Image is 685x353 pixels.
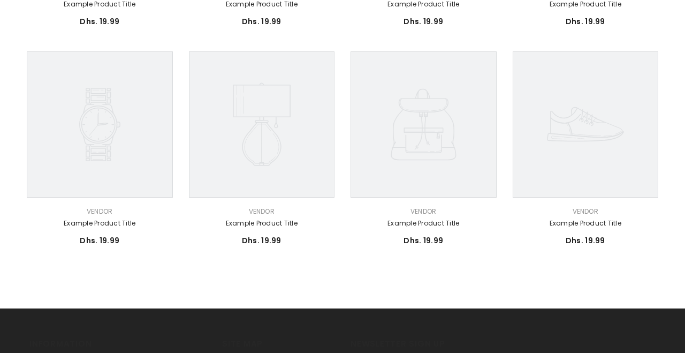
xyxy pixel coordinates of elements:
span: Dhs. 19.99 [242,235,281,246]
span: Dhs. 19.99 [566,235,605,246]
div: Vendor [189,206,335,217]
a: Example product title [189,217,335,229]
span: Dhs. 19.99 [80,235,119,246]
div: Vendor [27,206,173,217]
span: Dhs. 19.99 [566,16,605,27]
a: Example product title [513,217,659,229]
a: Example product title [27,217,173,229]
h2: Newsletter Sign Up [351,338,591,350]
div: Vendor [513,206,659,217]
div: Vendor [351,206,497,217]
span: Dhs. 19.99 [404,16,443,27]
span: Dhs. 19.99 [404,235,443,246]
h2: Site Map [222,338,334,350]
a: Example product title [351,217,497,229]
span: Dhs. 19.99 [242,16,281,27]
span: Dhs. 19.99 [80,16,119,27]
